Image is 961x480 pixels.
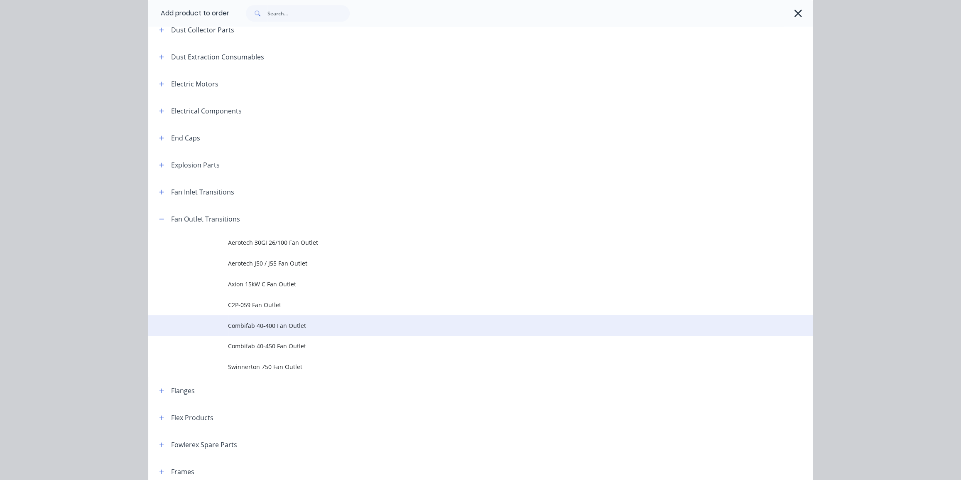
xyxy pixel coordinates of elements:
span: Combifab 40-450 Fan Outlet [228,342,696,350]
div: Dust Extraction Consumables [171,52,264,62]
span: Swinnerton 750 Fan Outlet [228,362,696,371]
div: Fan Outlet Transitions [171,214,240,224]
div: Frames [171,467,194,477]
div: Explosion Parts [171,160,220,170]
span: Combifab 40-400 Fan Outlet [228,321,696,330]
div: Fan Inlet Transitions [171,187,234,197]
div: Fowlerex Spare Parts [171,440,237,450]
input: Search... [267,5,350,22]
span: Aerotech 30GI 26/100 Fan Outlet [228,238,696,247]
span: Aerotech J50 / J55 Fan Outlet [228,259,696,268]
span: C2P-059 Fan Outlet [228,300,696,309]
div: Electric Motors [171,79,218,89]
div: Flanges [171,386,195,396]
div: End Caps [171,133,200,143]
div: Flex Products [171,413,213,423]
div: Dust Collector Parts [171,25,234,35]
span: Axion 15kW C Fan Outlet [228,280,696,288]
div: Electrical Components [171,106,242,116]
